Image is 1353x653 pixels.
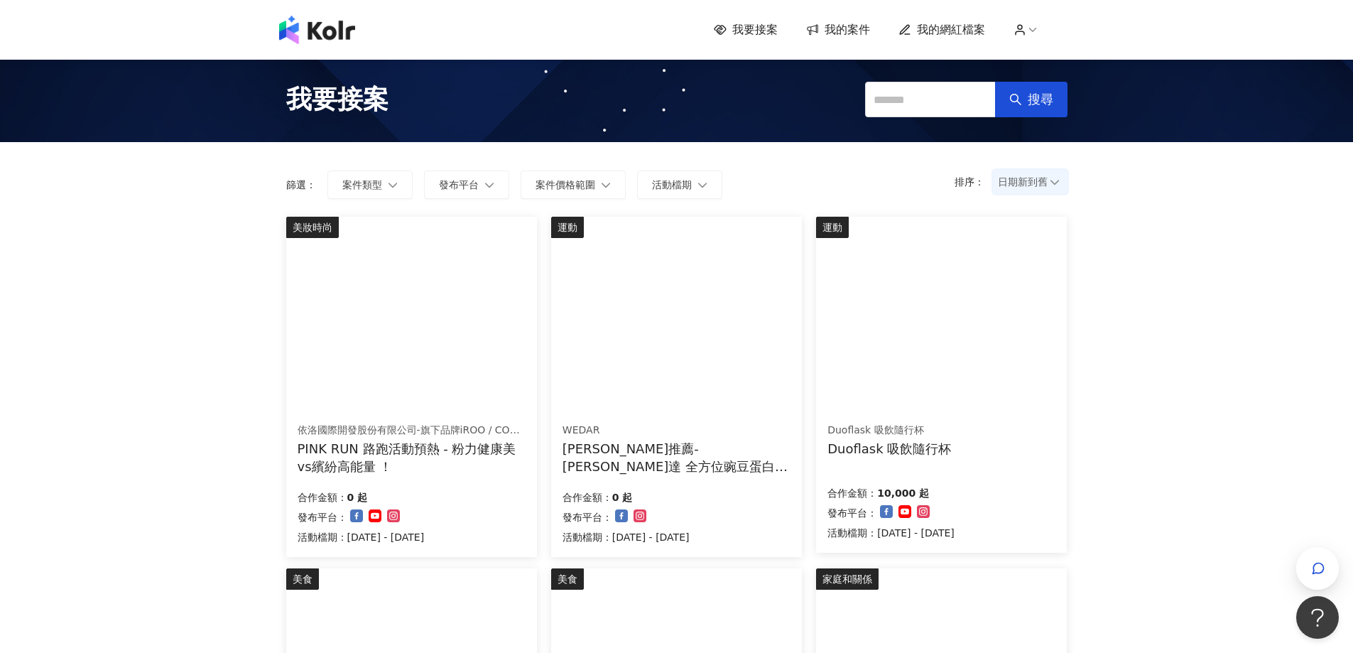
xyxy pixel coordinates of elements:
img: WEDAR薇達 全方位豌豆蛋白飲 [551,217,801,405]
span: 我的案件 [825,22,870,38]
div: 依洛國際開發股份有限公司-旗下品牌iROO / COZY PUNCH [298,423,525,438]
span: 發布平台 [439,179,479,190]
p: 合作金額： [563,489,612,506]
div: 美食 [286,568,319,590]
img: 粉力健康美vs繽紛高能量 系列服飾 [286,217,536,405]
img: Duoflask 吸飲隨行杯 [816,217,1066,405]
span: 我要接案 [732,22,778,38]
div: Duoflask 吸飲隨行杯 [827,423,951,438]
div: 運動 [551,217,584,238]
div: Duoflask 吸飲隨行杯 [827,440,951,458]
span: 案件類型 [342,179,382,190]
p: 10,000 起 [877,485,929,502]
div: 美食 [551,568,584,590]
button: 案件價格範圍 [521,171,626,199]
p: 活動檔期：[DATE] - [DATE] [298,529,425,546]
p: 發布平台： [827,504,877,522]
div: WEDAR [563,423,790,438]
p: 發布平台： [298,509,347,526]
span: 案件價格範圍 [536,179,595,190]
a: 我的網紅檔案 [898,22,985,38]
p: 發布平台： [563,509,612,526]
p: 排序： [955,176,993,188]
button: 案件類型 [327,171,413,199]
span: 我要接案 [286,82,388,117]
p: 合作金額： [298,489,347,506]
p: 合作金額： [827,485,877,502]
p: 活動檔期：[DATE] - [DATE] [827,524,955,541]
div: [PERSON_NAME]推薦-[PERSON_NAME]達 全方位豌豆蛋白飲 (互惠合作檔） [563,440,790,475]
span: 日期新到舊 [998,171,1063,193]
button: 發布平台 [424,171,509,199]
div: 美妝時尚 [286,217,339,238]
a: 我要接案 [714,22,778,38]
p: 篩選： [286,179,316,190]
span: 活動檔期 [652,179,692,190]
span: 我的網紅檔案 [917,22,985,38]
iframe: Help Scout Beacon - Open [1296,596,1339,639]
button: 活動檔期 [637,171,722,199]
a: 我的案件 [806,22,870,38]
img: logo [279,16,355,44]
p: 活動檔期：[DATE] - [DATE] [563,529,690,546]
div: 家庭和關係 [816,568,879,590]
button: 搜尋 [995,82,1067,117]
div: 運動 [816,217,849,238]
span: 搜尋 [1028,92,1053,107]
p: 0 起 [612,489,633,506]
p: 0 起 [347,489,368,506]
span: search [1009,93,1022,106]
div: PINK RUN 路跑活動預熱 - 粉力健康美vs繽紛高能量 ！ [298,440,526,475]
